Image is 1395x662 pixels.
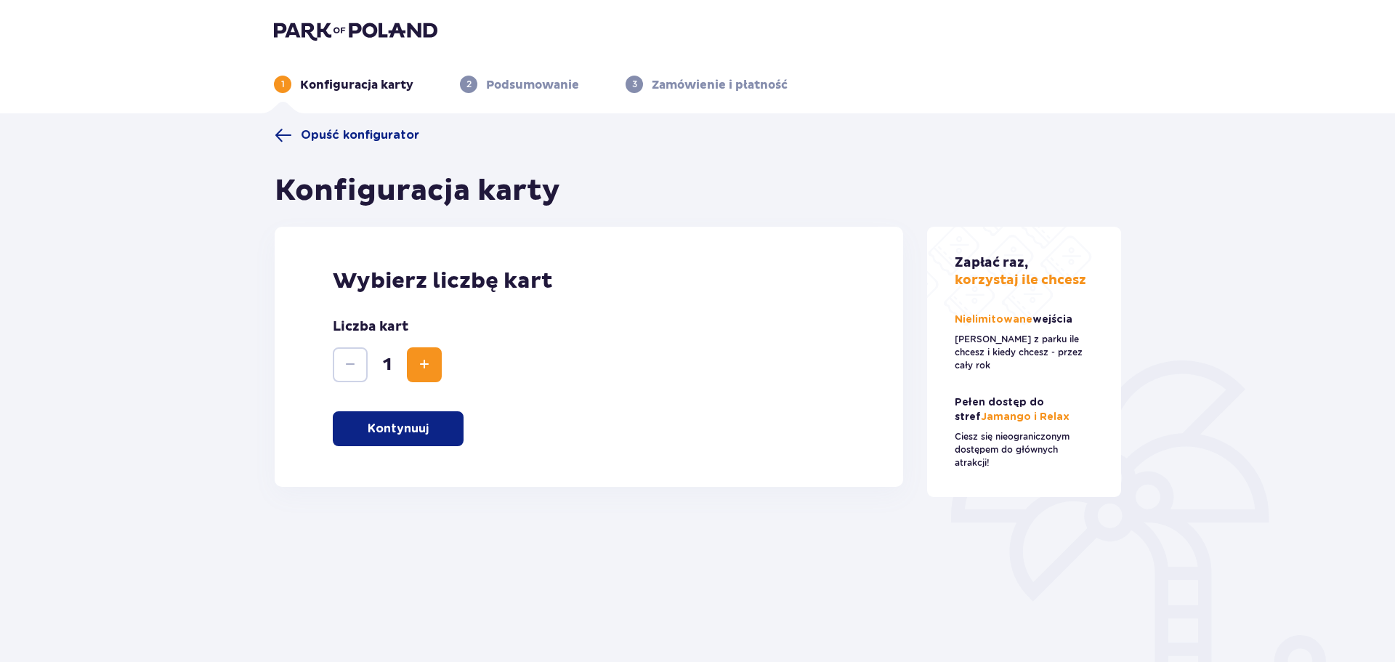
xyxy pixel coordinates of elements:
p: Jamango i Relax [955,395,1094,424]
span: Pełen dostęp do stref [955,397,1044,422]
img: Park of Poland logo [274,20,437,41]
a: Opuść konfigurator [275,126,419,144]
span: Opuść konfigurator [301,127,419,143]
span: wejścia [1032,315,1072,325]
p: korzystaj ile chcesz [955,254,1086,289]
button: Decrease [333,347,368,382]
button: Kontynuuj [333,411,464,446]
p: 2 [466,78,472,91]
span: 1 [371,354,404,376]
p: Konfiguracja karty [300,77,413,93]
button: Increase [407,347,442,382]
p: [PERSON_NAME] z parku ile chcesz i kiedy chcesz - przez cały rok [955,333,1094,372]
p: Podsumowanie [486,77,579,93]
h1: Konfiguracja karty [275,173,560,209]
p: 3 [632,78,637,91]
p: Nielimitowane [955,312,1075,327]
p: Zamówienie i płatność [652,77,788,93]
p: Kontynuuj [368,421,429,437]
p: Ciesz się nieograniczonym dostępem do głównych atrakcji! [955,430,1094,469]
p: Liczba kart [333,318,408,336]
p: 1 [281,78,285,91]
span: Zapłać raz, [955,254,1028,271]
p: Wybierz liczbę kart [333,267,845,295]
